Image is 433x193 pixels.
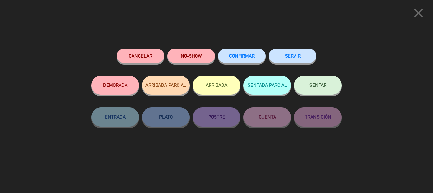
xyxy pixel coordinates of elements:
[410,5,426,21] i: close
[193,107,240,127] button: POSTRE
[294,76,342,95] button: SENTAR
[117,49,164,63] button: Cancelar
[243,107,291,127] button: CUENTA
[91,107,139,127] button: ENTRADA
[309,82,326,88] span: SENTAR
[142,107,190,127] button: PLATO
[193,76,240,95] button: ARRIBADA
[145,82,186,88] span: ARRIBADA PARCIAL
[167,49,215,63] button: NO-SHOW
[91,76,139,95] button: DEMORADA
[218,49,266,63] button: CONFIRMAR
[142,76,190,95] button: ARRIBADA PARCIAL
[229,53,255,59] span: CONFIRMAR
[269,49,316,63] button: SERVIR
[294,107,342,127] button: TRANSICIÓN
[409,5,428,24] button: close
[243,76,291,95] button: SENTADA PARCIAL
